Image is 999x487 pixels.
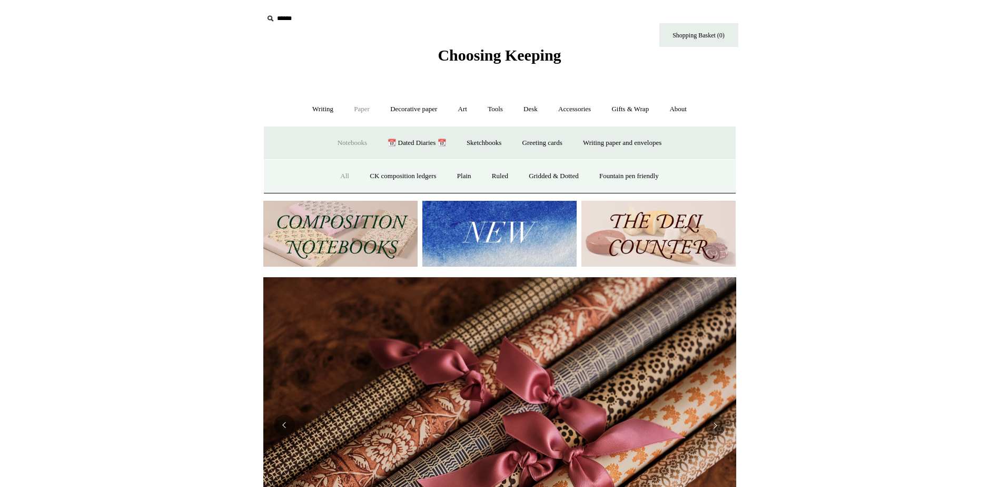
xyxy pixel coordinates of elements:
[331,162,359,190] a: All
[519,162,588,190] a: Gridded & Dotted
[705,415,726,436] button: Next
[549,95,600,123] a: Accessories
[602,95,658,123] a: Gifts & Wrap
[263,201,418,267] img: 202302 Composition ledgers.jpg__PID:69722ee6-fa44-49dd-a067-31375e5d54ec
[660,95,696,123] a: About
[422,201,577,267] img: New.jpg__PID:f73bdf93-380a-4a35-bcfe-7823039498e1
[482,162,518,190] a: Ruled
[303,95,343,123] a: Writing
[457,129,511,157] a: Sketchbooks
[573,129,671,157] a: Writing paper and envelopes
[513,129,572,157] a: Greeting cards
[478,95,512,123] a: Tools
[514,95,547,123] a: Desk
[581,201,736,267] img: The Deli Counter
[274,415,295,436] button: Previous
[448,162,481,190] a: Plain
[344,95,379,123] a: Paper
[378,129,455,157] a: 📆 Dated Diaries 📆
[590,162,668,190] a: Fountain pen friendly
[449,95,477,123] a: Art
[328,129,377,157] a: Notebooks
[438,46,561,64] span: Choosing Keeping
[360,162,446,190] a: CK composition ledgers
[659,23,738,47] a: Shopping Basket (0)
[438,55,561,62] a: Choosing Keeping
[381,95,447,123] a: Decorative paper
